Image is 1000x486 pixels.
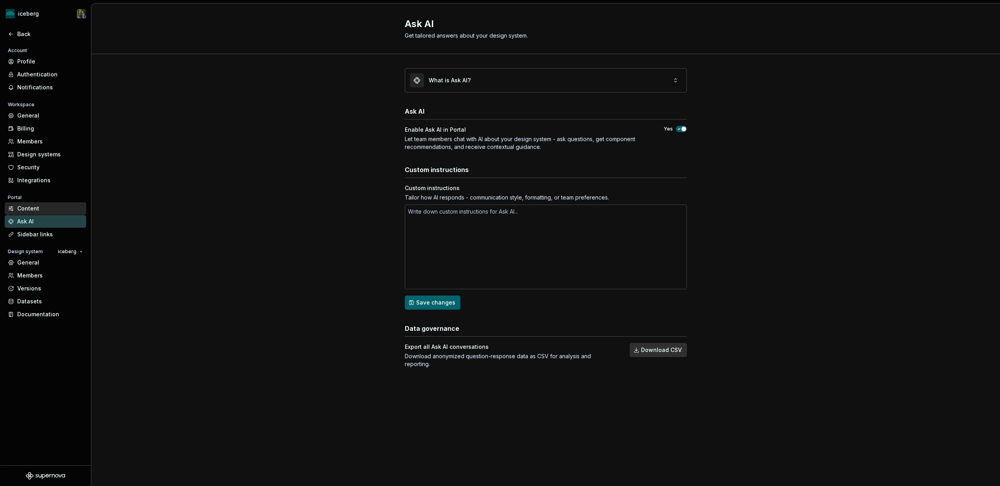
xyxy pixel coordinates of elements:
div: Authentication [17,71,83,78]
div: Documentation [17,310,83,318]
div: Account [5,46,30,55]
svg: Supernova Logo [26,472,65,480]
div: Tailor how AI responds - communication style, formatting, or team preferences. [405,194,687,201]
a: General [5,256,86,269]
span: Get tailored answers about your design system. [405,32,528,39]
a: Members [5,135,86,148]
div: Let team members chat with AI about your design system - ask questions, get component recommendat... [405,135,650,151]
div: Versions [17,285,83,292]
img: 418c6d47-6da6-4103-8b13-b5999f8989a1.png [5,9,15,18]
a: Back [5,28,86,40]
a: Design systems [5,148,86,161]
button: Save changes [405,296,460,310]
div: General [17,259,83,267]
div: Design system [5,247,46,256]
div: Design systems [17,151,83,158]
span: Download CSV [641,346,682,354]
div: Enable Ask AI in Portal [405,126,466,134]
img: Simon Désilets [77,9,86,18]
div: Custom instructions [405,184,460,192]
button: icebergSimon Désilets [2,5,89,22]
a: Members [5,269,86,282]
a: Sidebar links [5,228,86,241]
button: Download CSV [630,343,687,357]
div: Billing [17,125,83,132]
div: Members [17,272,83,279]
div: Download anonymized question-response data as CSV for analysis and reporting. [405,352,616,368]
div: Profile [17,58,83,65]
span: iceberg [58,248,76,255]
label: Yes [664,126,673,132]
div: Portal [5,193,25,202]
a: Ask AI [5,215,86,228]
div: Export all Ask AI conversations [405,343,489,351]
div: What is Ask AI? [429,76,471,84]
div: Notifications [17,83,83,91]
h3: Custom instructions [405,165,469,174]
div: Datasets [17,297,83,305]
a: Profile [5,55,86,68]
div: Workspace [5,100,38,109]
div: iceberg [18,10,39,18]
div: Back [17,30,83,38]
div: General [17,112,83,120]
a: Authentication [5,68,86,81]
div: Ask AI [17,218,83,225]
div: Security [17,163,83,171]
a: Security [5,161,86,174]
a: Versions [5,282,86,295]
span: Save changes [416,299,455,306]
a: Datasets [5,295,86,308]
div: Content [17,205,83,212]
h2: Ask AI [405,18,678,30]
a: General [5,109,86,122]
a: Notifications [5,81,86,94]
h3: Ask AI [405,107,424,116]
a: Content [5,202,86,215]
div: Sidebar links [17,230,83,238]
a: Documentation [5,308,86,321]
div: Integrations [17,176,83,184]
a: Integrations [5,174,86,187]
a: Billing [5,122,86,135]
h3: Data governance [405,324,459,333]
div: Members [17,138,83,145]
